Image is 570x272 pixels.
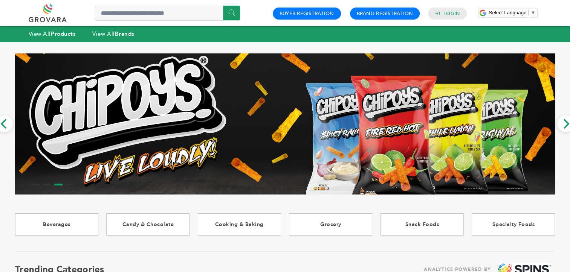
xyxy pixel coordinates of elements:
a: Grocery [289,213,372,236]
a: Specialty Foods [472,213,555,236]
a: Snack Foods [381,213,464,236]
a: Cooking & Baking [198,213,281,236]
a: View AllProducts [29,30,76,38]
img: Marketplace Top Banner 3 [15,34,555,214]
strong: Products [51,30,76,38]
span: Select Language [489,10,526,15]
a: Buyer Registration [280,10,334,17]
li: Page dot 3 [54,184,63,185]
a: Select Language​ [489,10,535,15]
a: Brand Registration [357,10,413,17]
strong: Brands [115,30,134,38]
a: View AllBrands [92,30,134,38]
li: Page dot 4 [66,184,74,185]
a: Candy & Chocolate [106,213,189,236]
a: Beverages [15,213,98,236]
input: Search a product or brand... [95,6,240,21]
a: Login [443,10,460,17]
span: ▼ [530,10,535,15]
li: Page dot 2 [43,184,51,185]
li: Page dot 1 [32,184,40,185]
